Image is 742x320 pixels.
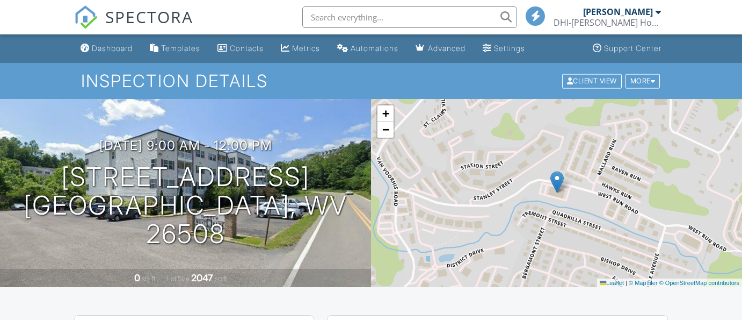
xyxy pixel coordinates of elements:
[550,171,564,193] img: Marker
[561,76,624,84] a: Client View
[92,44,133,53] div: Dashboard
[161,44,200,53] div: Templates
[76,39,137,59] a: Dashboard
[230,44,264,53] div: Contacts
[629,280,658,286] a: © MapTiler
[494,44,525,53] div: Settings
[134,272,140,283] div: 0
[17,163,354,248] h1: [STREET_ADDRESS] [GEOGRAPHIC_DATA], WV 26508
[215,275,228,283] span: sq.ft.
[600,280,624,286] a: Leaflet
[191,272,213,283] div: 2047
[292,44,320,53] div: Metrics
[382,123,389,136] span: −
[411,39,470,59] a: Advanced
[604,44,661,53] div: Support Center
[377,122,394,138] a: Zoom out
[99,138,272,153] h3: [DATE] 9:00 am - 12:00 pm
[167,275,190,283] span: Lot Size
[213,39,268,59] a: Contacts
[659,280,739,286] a: © OpenStreetMap contributors
[81,72,661,90] h1: Inspection Details
[583,6,653,17] div: [PERSON_NAME]
[625,280,627,286] span: |
[146,39,205,59] a: Templates
[142,275,157,283] span: sq. ft.
[377,105,394,122] a: Zoom in
[588,39,666,59] a: Support Center
[333,39,403,59] a: Automations (Basic)
[382,106,389,120] span: +
[554,17,661,28] div: DHI-Davis Home Inspections, LLC
[74,5,98,29] img: The Best Home Inspection Software - Spectora
[105,5,193,28] span: SPECTORA
[351,44,398,53] div: Automations
[277,39,324,59] a: Metrics
[302,6,517,28] input: Search everything...
[428,44,465,53] div: Advanced
[562,74,622,88] div: Client View
[74,15,193,37] a: SPECTORA
[625,74,660,88] div: More
[478,39,529,59] a: Settings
